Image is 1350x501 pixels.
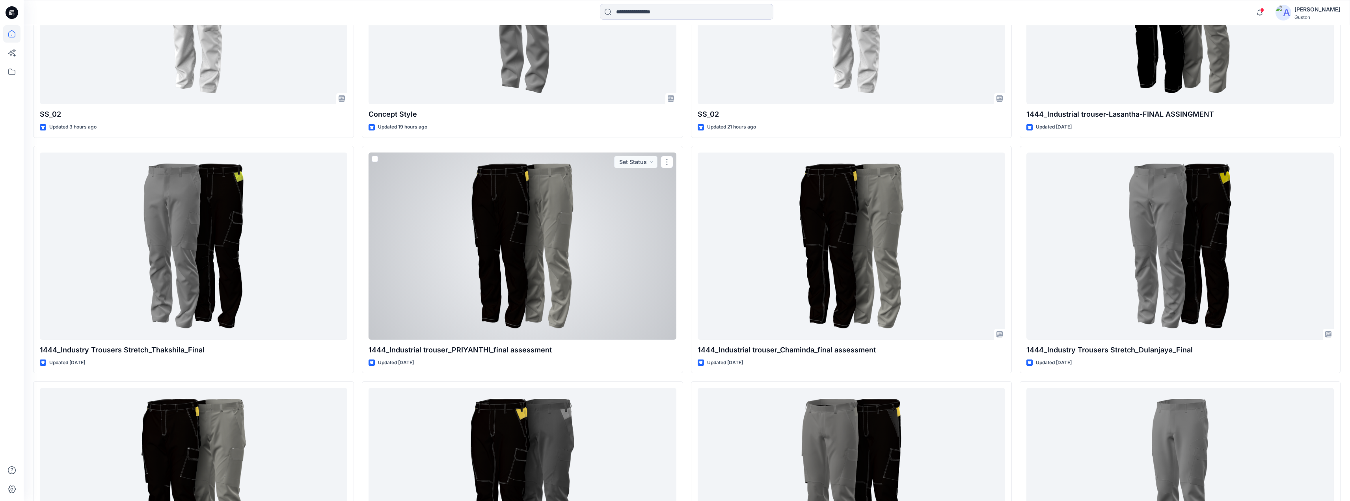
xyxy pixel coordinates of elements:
[1036,359,1072,367] p: Updated [DATE]
[1026,109,1334,120] p: 1444_Industrial trouser-Lasantha-FINAL ASSINGMENT
[707,359,743,367] p: Updated [DATE]
[1026,345,1334,356] p: 1444_Industry Trousers Stretch_Dulanjaya_Final
[49,359,85,367] p: Updated [DATE]
[369,345,676,356] p: 1444_Industrial trouser_PRIYANTHI_final assessment
[369,153,676,340] a: 1444_Industrial trouser_PRIYANTHI_final assessment
[40,345,347,356] p: 1444_Industry Trousers Stretch_Thakshila_Final
[378,123,427,131] p: Updated 19 hours ago
[369,109,676,120] p: Concept Style
[49,123,97,131] p: Updated 3 hours ago
[40,109,347,120] p: SS_02
[1036,123,1072,131] p: Updated [DATE]
[1294,5,1340,14] div: [PERSON_NAME]
[698,153,1005,340] a: 1444_Industrial trouser_Chaminda_final assessment
[1294,14,1340,20] div: Guston
[707,123,756,131] p: Updated 21 hours ago
[698,345,1005,356] p: 1444_Industrial trouser_Chaminda_final assessment
[1276,5,1291,20] img: avatar
[378,359,414,367] p: Updated [DATE]
[698,109,1005,120] p: SS_02
[40,153,347,340] a: 1444_Industry Trousers Stretch_Thakshila_Final
[1026,153,1334,340] a: 1444_Industry Trousers Stretch_Dulanjaya_Final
